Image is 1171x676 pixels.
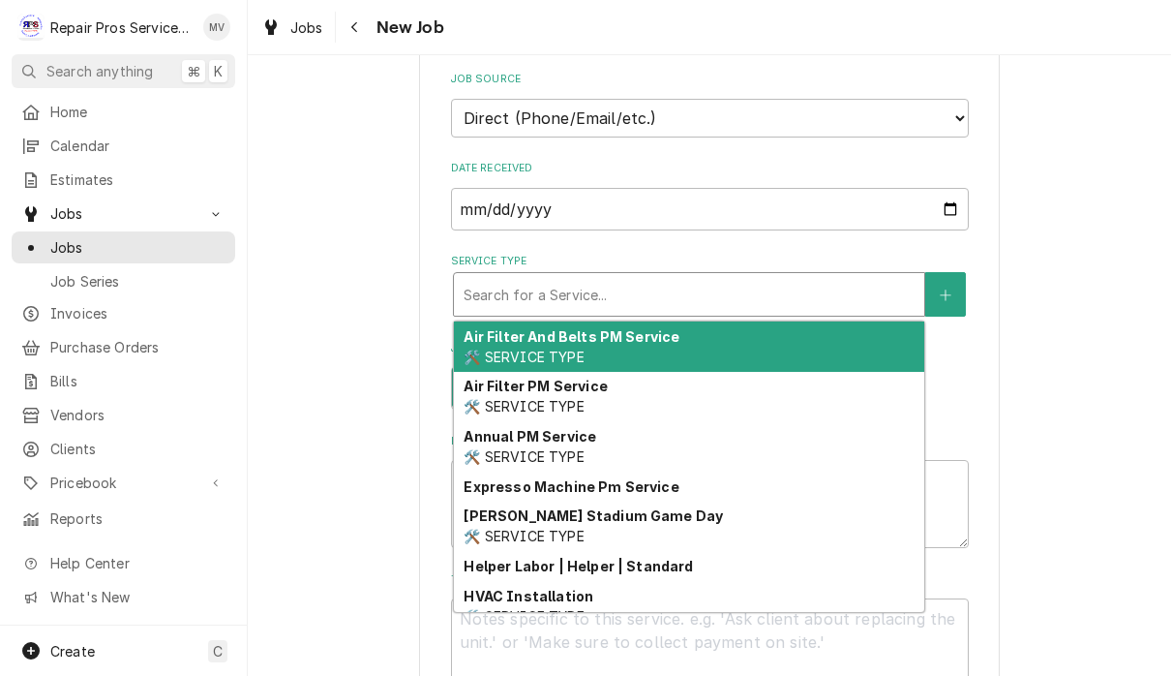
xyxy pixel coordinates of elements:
span: What's New [50,587,224,607]
span: Pricebook [50,473,196,493]
span: Clients [50,439,225,459]
span: Calendar [50,136,225,156]
span: 🛠️ SERVICE TYPE [464,608,584,625]
span: 🛠️ SERVICE TYPE [464,398,584,415]
div: Service Type [451,254,969,317]
div: Reason For Call [451,434,969,548]
label: Date Received [451,161,969,176]
span: Create [50,643,95,660]
strong: Annual PM Service [464,428,596,445]
a: Clients [12,433,235,465]
a: Bills [12,365,235,397]
div: Job Source [451,72,969,137]
strong: Air Filter And Belts PM Service [464,328,679,345]
button: Navigate back [340,12,371,43]
span: Search anything [46,61,153,81]
a: Go to Pricebook [12,467,235,499]
span: Home [50,102,225,122]
button: Create New Service [925,272,966,317]
div: Mindy Volker's Avatar [203,14,230,41]
div: Repair Pros Services Inc's Avatar [17,14,45,41]
a: Calendar [12,130,235,162]
strong: Expresso Machine Pm Service [464,478,678,495]
div: Date Received [451,161,969,230]
a: Invoices [12,297,235,329]
div: Job Type [451,341,969,410]
strong: Helper Labor | Helper | Standard [464,558,693,574]
span: Job Series [50,271,225,292]
span: Invoices [50,303,225,323]
span: Jobs [50,237,225,258]
a: Go to Jobs [12,198,235,230]
a: Reports [12,503,235,535]
span: Jobs [290,17,323,38]
span: Help Center [50,553,224,573]
span: K [214,61,223,81]
a: Jobs [12,231,235,263]
div: MV [203,14,230,41]
span: Estimates [50,169,225,190]
span: 🛠️ SERVICE TYPE [464,349,584,365]
span: 🛠️ SERVICE TYPE [464,448,584,465]
label: Service Type [451,254,969,269]
span: ⌘ [187,61,200,81]
svg: Create New Service [940,289,951,302]
a: Go to Help Center [12,547,235,579]
div: Repair Pros Services Inc [50,17,193,38]
a: Home [12,96,235,128]
input: yyyy-mm-dd [451,188,969,230]
a: Job Series [12,265,235,297]
span: Reports [50,508,225,529]
strong: [PERSON_NAME] Stadium Game Day [464,507,723,524]
span: Purchase Orders [50,337,225,357]
button: Search anything⌘K [12,54,235,88]
label: Reason For Call [451,434,969,449]
span: Jobs [50,203,196,224]
strong: HVAC Installation [464,588,593,604]
a: Go to What's New [12,581,235,613]
div: R [17,14,45,41]
a: Estimates [12,164,235,196]
span: Bills [50,371,225,391]
span: 🛠️ SERVICE TYPE [464,528,584,544]
label: Technician Instructions [451,572,969,588]
strong: Air Filter PM Service [464,378,607,394]
span: C [213,641,223,661]
a: Jobs [254,12,331,44]
span: Vendors [50,405,225,425]
label: Job Source [451,72,969,87]
a: Vendors [12,399,235,431]
label: Job Type [451,341,969,356]
span: New Job [371,15,444,41]
a: Purchase Orders [12,331,235,363]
